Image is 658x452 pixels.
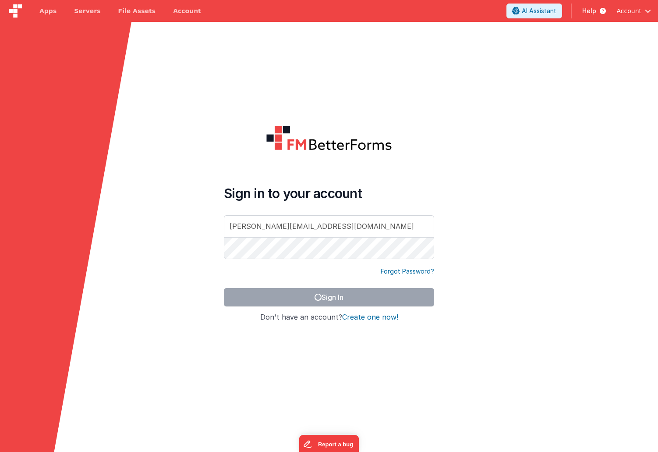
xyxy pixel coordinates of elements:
span: AI Assistant [522,7,556,15]
span: File Assets [118,7,156,15]
span: Apps [39,7,57,15]
input: Email Address [224,215,434,237]
span: Help [582,7,596,15]
button: Sign In [224,288,434,306]
span: Servers [74,7,100,15]
h4: Sign in to your account [224,185,434,201]
span: Account [616,7,641,15]
h4: Don't have an account? [224,313,434,321]
button: Create one now! [342,313,398,321]
button: AI Assistant [506,4,562,18]
a: Forgot Password? [381,267,434,276]
button: Account [616,7,651,15]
